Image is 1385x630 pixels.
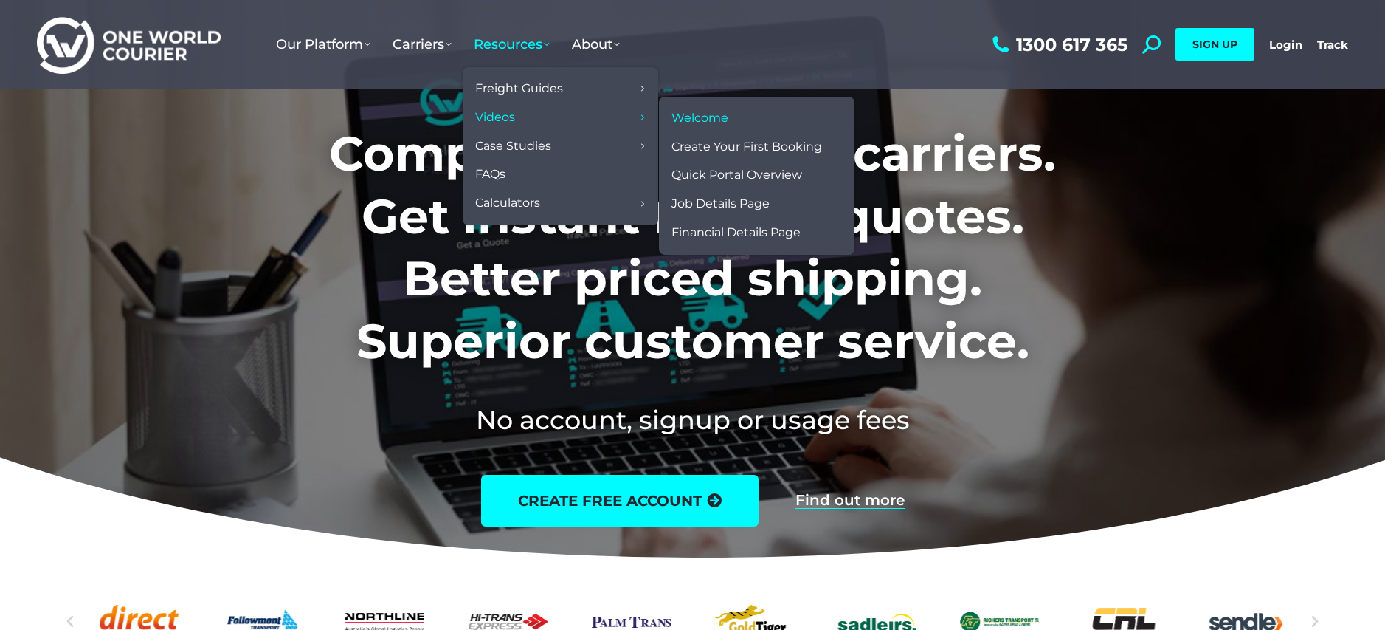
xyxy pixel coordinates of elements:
[470,189,651,218] a: Calculators
[37,15,221,75] img: One World Courier
[475,196,540,211] span: Calculators
[666,219,847,247] a: Financial Details Page
[795,493,905,509] a: Find out more
[666,104,847,133] a: Welcome
[1317,38,1348,52] a: Track
[475,139,551,154] span: Case Studies
[572,36,620,52] span: About
[671,111,728,126] span: Welcome
[475,81,563,97] span: Freight Guides
[666,161,847,190] a: Quick Portal Overview
[475,167,505,182] span: FAQs
[671,168,802,183] span: Quick Portal Overview
[470,132,651,161] a: Case Studies
[265,21,381,67] a: Our Platform
[470,103,651,132] a: Videos
[232,123,1153,372] h1: Compare top freight carriers. Get instant freight quotes. Better priced shipping. Superior custom...
[470,75,651,103] a: Freight Guides
[671,140,822,155] span: Create Your First Booking
[393,36,452,52] span: Carriers
[671,225,801,241] span: Financial Details Page
[989,35,1127,54] a: 1300 617 365
[561,21,631,67] a: About
[481,475,759,527] a: create free account
[1269,38,1302,52] a: Login
[232,402,1153,438] h2: No account, signup or usage fees
[666,133,847,162] a: Create Your First Booking
[671,196,770,212] span: Job Details Page
[1175,28,1254,61] a: SIGN UP
[474,36,550,52] span: Resources
[475,110,515,126] span: Videos
[463,21,561,67] a: Resources
[1192,38,1237,51] span: SIGN UP
[276,36,370,52] span: Our Platform
[381,21,463,67] a: Carriers
[666,190,847,219] a: Job Details Page
[470,160,651,189] a: FAQs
